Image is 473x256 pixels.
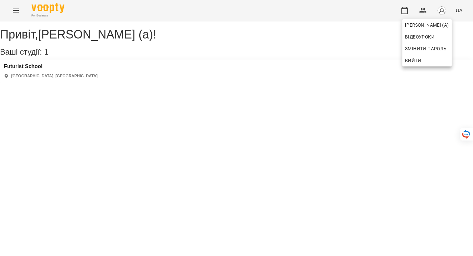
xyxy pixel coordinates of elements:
span: Змінити пароль [405,45,449,53]
a: [PERSON_NAME] (а) [402,19,452,31]
a: Відеоуроки [402,31,437,43]
span: Відеоуроки [405,33,435,41]
span: Вийти [405,57,421,64]
button: Вийти [402,55,452,66]
span: [PERSON_NAME] (а) [405,21,449,29]
a: Змінити пароль [402,43,452,55]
